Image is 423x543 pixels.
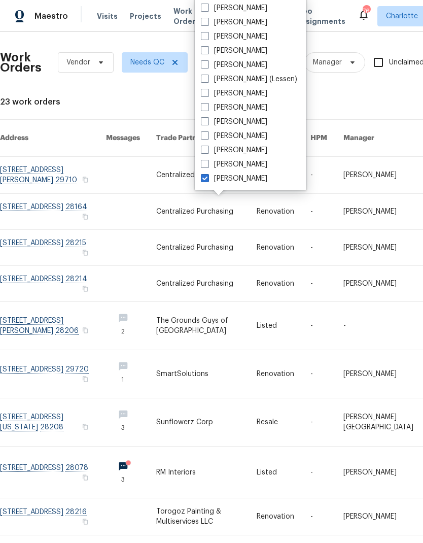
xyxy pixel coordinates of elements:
[81,517,90,526] button: Copy Address
[97,11,118,21] span: Visits
[130,57,164,67] span: Needs QC
[249,447,302,498] td: Listed
[363,6,370,16] div: 76
[249,498,302,535] td: Renovation
[297,6,345,26] span: Geo Assignments
[313,57,342,67] span: Manager
[302,230,335,266] td: -
[201,103,267,113] label: [PERSON_NAME]
[302,350,335,398] td: -
[302,447,335,498] td: -
[173,6,199,26] span: Work Orders
[81,212,90,221] button: Copy Address
[81,175,90,184] button: Copy Address
[66,57,90,67] span: Vendor
[148,230,249,266] td: Centralized Purchasing
[201,88,267,98] label: [PERSON_NAME]
[302,498,335,535] td: -
[249,302,302,350] td: Listed
[148,120,249,157] th: Trade Partner
[201,117,267,127] label: [PERSON_NAME]
[302,120,335,157] th: HPM
[201,60,267,70] label: [PERSON_NAME]
[249,398,302,447] td: Resale
[386,11,418,21] span: Charlotte
[201,145,267,155] label: [PERSON_NAME]
[148,350,249,398] td: SmartSolutions
[148,447,249,498] td: RM Interiors
[81,284,90,293] button: Copy Address
[81,422,90,431] button: Copy Address
[249,350,302,398] td: Renovation
[249,194,302,230] td: Renovation
[201,174,267,184] label: [PERSON_NAME]
[148,398,249,447] td: Sunflowerz Corp
[148,302,249,350] td: The Grounds Guys of [GEOGRAPHIC_DATA]
[201,74,297,84] label: [PERSON_NAME] (Lessen)
[302,157,335,194] td: -
[249,266,302,302] td: Renovation
[148,498,249,535] td: Torogoz Painting & Multiservices LLC
[201,46,267,56] label: [PERSON_NAME]
[148,157,249,194] td: Centralized Purchasing
[98,120,148,157] th: Messages
[302,302,335,350] td: -
[201,131,267,141] label: [PERSON_NAME]
[249,230,302,266] td: Renovation
[148,194,249,230] td: Centralized Purchasing
[201,159,267,169] label: [PERSON_NAME]
[201,31,267,42] label: [PERSON_NAME]
[201,3,267,13] label: [PERSON_NAME]
[302,194,335,230] td: -
[81,326,90,335] button: Copy Address
[81,248,90,257] button: Copy Address
[81,375,90,384] button: Copy Address
[81,473,90,482] button: Copy Address
[302,266,335,302] td: -
[130,11,161,21] span: Projects
[302,398,335,447] td: -
[34,11,68,21] span: Maestro
[148,266,249,302] td: Centralized Purchasing
[201,17,267,27] label: [PERSON_NAME]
